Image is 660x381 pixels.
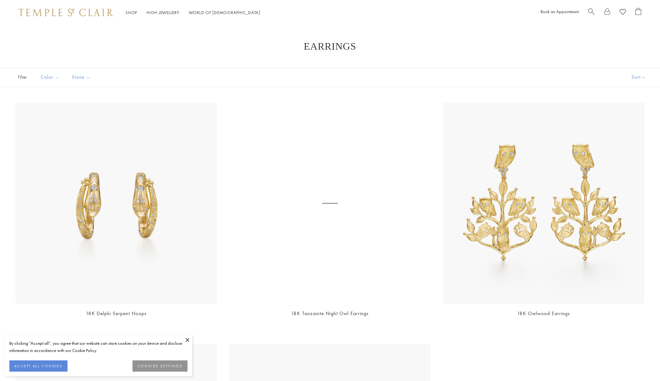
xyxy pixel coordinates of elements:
[291,310,369,317] a: 18K Tanzanite Night Owl Earrings
[629,352,654,375] iframe: Gorgias live chat messenger
[16,103,217,304] img: 18K Delphi Serpent Hoops
[25,41,635,52] h1: Earrings
[86,310,147,317] a: 18K Delphi Serpent Hoops
[517,310,570,317] a: 18K Owlwood Earrings
[189,10,260,15] a: World of [DEMOGRAPHIC_DATA]World of [DEMOGRAPHIC_DATA]
[69,73,95,81] span: Stone
[67,70,95,84] button: Stone
[36,70,64,84] button: Color
[541,9,579,14] a: Book an Appointment
[19,9,113,16] img: Temple St. Clair
[9,340,187,354] div: By clicking “Accept all”, you agree that our website can store cookies on your device and disclos...
[37,73,64,81] span: Color
[620,8,626,17] a: View Wishlist
[443,103,644,304] a: E31811-OWLWOOD18K Owlwood Earrings
[635,8,641,17] a: Open Shopping Bag
[588,8,595,17] a: Search
[617,68,660,87] button: Show sort by
[443,103,644,304] img: 18K Owlwood Earrings
[16,103,217,304] a: 18K Delphi Serpent Hoops18K Delphi Serpent Hoops
[132,360,187,372] button: COOKIES SETTINGS
[9,360,67,372] button: ACCEPT ALL COOKIES
[126,9,260,17] nav: Main navigation
[229,103,431,304] a: E36887-OWLTZTGE36887-OWLTZTG
[147,10,179,15] a: High JewelleryHigh Jewellery
[126,10,137,15] a: ShopShop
